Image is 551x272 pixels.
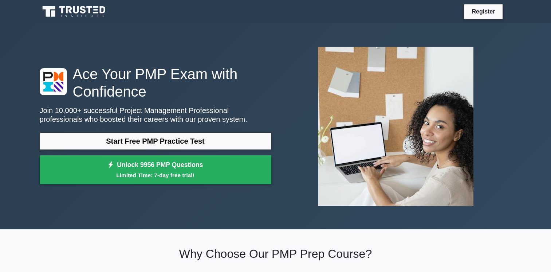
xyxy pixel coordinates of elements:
[40,247,512,261] h2: Why Choose Our PMP Prep Course?
[40,155,271,184] a: Unlock 9956 PMP QuestionsLimited Time: 7-day free trial!
[40,106,271,124] p: Join 10,000+ successful Project Management Professional professionals who boosted their careers w...
[467,7,499,16] a: Register
[40,132,271,150] a: Start Free PMP Practice Test
[49,171,262,179] small: Limited Time: 7-day free trial!
[40,65,271,100] h1: Ace Your PMP Exam with Confidence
